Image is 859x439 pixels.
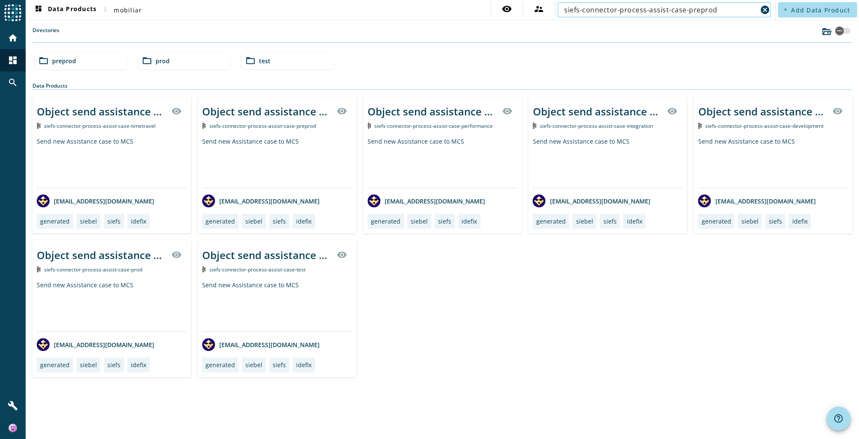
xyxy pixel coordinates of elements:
[759,4,771,16] button: Clear
[37,137,187,188] div: Send new Assistance case to MCS
[107,361,121,369] div: siefs
[202,194,215,207] img: avatar
[532,194,545,207] img: avatar
[741,217,758,225] div: siebel
[202,123,206,129] img: Kafka Topic: siefs-connector-process-assist-case-preprod
[502,106,512,116] mat-icon: visibility
[438,217,451,225] div: siefs
[701,217,731,225] div: generated
[80,361,97,369] div: siebel
[667,106,677,116] mat-icon: visibility
[32,82,852,90] div: Data Products
[698,194,711,207] img: avatar
[33,5,97,15] span: Data Products
[37,123,41,129] img: Kafka Topic: siefs-connector-process-assist-case-timetravel
[532,104,662,118] div: Object send assistance case _stage_
[833,413,844,424] mat-icon: help_outline
[603,217,616,225] div: siefs
[540,122,653,130] span: Kafka Topic: siefs-connector-process-assist-case-integration
[206,361,235,369] div: generated
[44,266,142,273] span: Kafka Topic: siefs-connector-process-assist-case-prod
[142,56,152,66] mat-icon: folder_open
[783,7,788,12] mat-icon: add
[100,4,110,15] mat-icon: chevron_right
[337,250,347,260] mat-icon: visibility
[37,194,154,207] div: [EMAIL_ADDRESS][DOMAIN_NAME]
[627,217,642,225] div: idefix
[8,77,18,88] mat-icon: search
[532,194,650,207] div: [EMAIL_ADDRESS][DOMAIN_NAME]
[8,55,18,65] mat-icon: dashboard
[38,56,49,66] mat-icon: folder_open
[209,122,315,130] span: Kafka Topic: siefs-connector-process-assist-case-preprod
[368,194,485,207] div: [EMAIL_ADDRESS][DOMAIN_NAME]
[44,122,156,130] span: Kafka Topic: siefs-connector-process-assist-case-timetravel
[698,123,702,129] img: Kafka Topic: siefs-connector-process-assist-case-development
[32,27,59,42] label: Directories
[171,106,182,116] mat-icon: visibility
[374,122,493,130] span: Kafka Topic: siefs-connector-process-assist-case-performance
[37,338,50,351] img: avatar
[9,424,17,432] img: 715c519ef723173cb3843e93f5ce4079
[202,266,206,272] img: Kafka Topic: siefs-connector-process-assist-case-test
[37,194,50,207] img: avatar
[30,2,100,18] button: Data Products
[40,217,70,225] div: generated
[202,338,215,351] img: avatar
[368,123,371,129] img: Kafka Topic: siefs-connector-process-assist-case-performance
[273,361,286,369] div: siefs
[502,4,512,14] mat-icon: visibility
[202,194,320,207] div: [EMAIL_ADDRESS][DOMAIN_NAME]
[532,123,536,129] img: Kafka Topic: siefs-connector-process-assist-case-integration
[202,338,320,351] div: [EMAIL_ADDRESS][DOMAIN_NAME]
[705,122,824,130] span: Kafka Topic: siefs-connector-process-assist-case-development
[245,56,256,66] mat-icon: folder_open
[296,217,312,225] div: idefix
[80,217,97,225] div: siebel
[564,5,757,15] input: Search (% or * for wildcards)
[833,106,843,116] mat-icon: visibility
[52,57,76,65] span: preprod
[8,401,18,411] mat-icon: build
[37,266,41,272] img: Kafka Topic: siefs-connector-process-assist-case-prod
[368,137,518,188] div: Send new Assistance case to MCS
[534,4,544,14] mat-icon: supervisor_account
[8,33,18,43] mat-icon: home
[131,217,146,225] div: idefix
[368,194,380,207] img: avatar
[33,5,44,15] mat-icon: dashboard
[536,217,565,225] div: generated
[37,248,166,262] div: Object send assistance case _stage_
[37,104,166,118] div: Object send assistance case _stage_
[760,5,770,15] mat-icon: cancel
[245,361,262,369] div: siebel
[171,250,182,260] mat-icon: visibility
[698,104,827,118] div: Object send assistance case _stage_
[273,217,286,225] div: siefs
[371,217,400,225] div: generated
[698,194,815,207] div: [EMAIL_ADDRESS][DOMAIN_NAME]
[768,217,782,225] div: siefs
[107,217,121,225] div: siefs
[259,57,271,65] span: test
[110,2,145,18] button: mobiliar
[791,6,850,14] span: Add Data Product
[202,281,352,331] div: Send new Assistance case to MCS
[532,137,682,188] div: Send new Assistance case to MCS
[576,217,593,225] div: siebel
[778,2,857,18] button: Add Data Product
[37,338,154,351] div: [EMAIL_ADDRESS][DOMAIN_NAME]
[296,361,312,369] div: idefix
[337,106,347,116] mat-icon: visibility
[131,361,146,369] div: idefix
[202,248,332,262] div: Object send assistance case _stage_
[40,361,70,369] div: generated
[245,217,262,225] div: siebel
[698,137,848,188] div: Send new Assistance case to MCS
[206,217,235,225] div: generated
[156,57,170,65] span: prod
[462,217,477,225] div: idefix
[792,217,807,225] div: idefix
[368,104,497,118] div: Object send assistance case _stage_
[4,4,21,21] img: spoud-logo.svg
